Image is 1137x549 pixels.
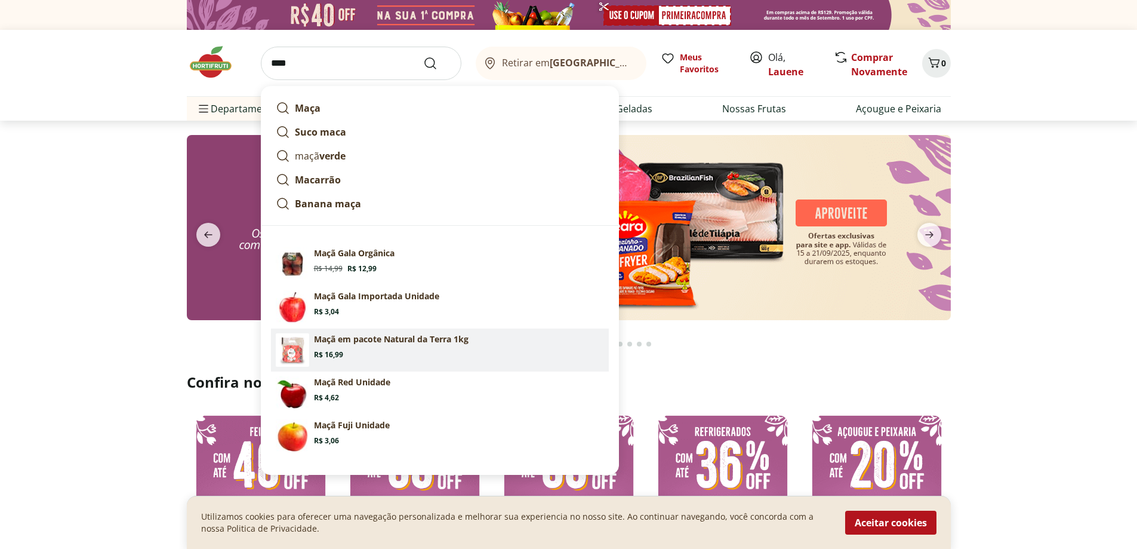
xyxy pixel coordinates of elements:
a: Maçã Fuji UnidadeMaçã Fuji UnidadeR$ 3,06 [271,415,609,458]
p: Maçã Fuji Unidade [314,419,390,431]
a: Lauene [768,65,803,78]
img: Hortifruti [187,44,246,80]
strong: Suco maca [295,125,346,139]
a: Nossas Frutas [722,102,786,116]
span: Departamentos [196,94,282,123]
button: Go to page 16 from fs-carousel [634,330,644,358]
button: Go to page 15 from fs-carousel [625,330,634,358]
span: Retirar em [502,57,634,68]
a: Maça [271,96,609,120]
a: Maçã em pacote Natural da Terra 1kgMaçã em pacote Natural da Terra 1kgR$ 16,99 [271,329,609,372]
img: Maçã Fuji Unidade [276,419,309,453]
p: Maçã Gala Importada Unidade [314,290,439,302]
img: Principal [276,376,309,410]
strong: Maça [295,102,321,115]
span: R$ 3,04 [314,307,339,317]
span: R$ 12,99 [347,264,377,274]
strong: Macarrão [295,173,341,186]
a: maçãverde [271,144,609,168]
p: Maçã Red Unidade [314,376,390,388]
p: maçã [295,149,346,163]
button: Submit Search [423,56,452,70]
button: Go to page 17 from fs-carousel [644,330,654,358]
p: Maçã em pacote Natural da Terra 1kg [314,333,469,345]
a: Maçã Gala Importada UnidadeMaçã Gala Importada UnidadeR$ 3,04 [271,286,609,329]
span: R$ 3,06 [314,436,339,446]
span: 0 [941,57,946,69]
img: Maçã Gala Importada Unidade [276,290,309,324]
button: Retirar em[GEOGRAPHIC_DATA]/[GEOGRAPHIC_DATA] [476,47,646,80]
img: Maçã Gala Orgânica [276,247,309,281]
p: Maçã Gala Orgânica [314,247,395,259]
strong: Banana maça [295,197,361,210]
h2: Confira nossos descontos exclusivos [187,373,951,392]
button: previous [187,223,230,247]
button: Aceitar cookies [845,511,936,535]
b: [GEOGRAPHIC_DATA]/[GEOGRAPHIC_DATA] [550,56,751,69]
img: Maçã em pacote Natural da Terra 1kg [276,333,309,367]
span: Meus Favoritos [680,51,735,75]
a: Suco maca [271,120,609,144]
a: Maçã Gala OrgânicaMaçã Gala OrgânicaR$ 14,99R$ 12,99 [271,243,609,286]
span: Olá, [768,50,821,79]
a: Banana maça [271,192,609,216]
p: Utilizamos cookies para oferecer uma navegação personalizada e melhorar sua experiencia no nosso ... [201,511,831,535]
a: PrincipalMaçã Red UnidadeR$ 4,62 [271,372,609,415]
a: Meus Favoritos [661,51,735,75]
a: Comprar Novamente [851,51,907,78]
button: Menu [196,94,211,123]
span: R$ 4,62 [314,393,339,403]
input: search [261,47,461,80]
button: next [908,223,951,247]
a: Açougue e Peixaria [856,102,941,116]
span: R$ 16,99 [314,350,343,360]
a: Macarrão [271,168,609,192]
button: Go to page 14 from fs-carousel [615,330,625,358]
span: R$ 14,99 [314,264,343,274]
button: Carrinho [922,49,951,78]
strong: verde [319,149,346,162]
